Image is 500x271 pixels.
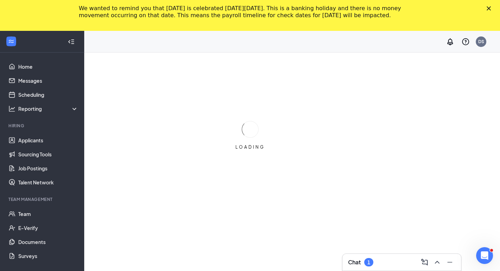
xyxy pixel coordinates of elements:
svg: WorkstreamLogo [8,38,15,45]
svg: ChevronUp [433,258,441,266]
iframe: Intercom live chat [476,247,493,264]
svg: Minimize [446,258,454,266]
div: LOADING [233,144,268,150]
a: Scheduling [18,88,78,102]
div: Hiring [8,123,77,129]
a: Sourcing Tools [18,147,78,161]
button: ComposeMessage [419,257,430,268]
div: DS [478,39,484,45]
div: Team Management [8,196,77,202]
a: Talent Network [18,175,78,189]
svg: Analysis [8,105,15,112]
button: ChevronUp [432,257,443,268]
div: Reporting [18,105,79,112]
a: Messages [18,74,78,88]
div: We wanted to remind you that [DATE] is celebrated [DATE][DATE]. This is a banking holiday and the... [79,5,410,19]
svg: ComposeMessage [420,258,429,266]
button: Minimize [444,257,455,268]
a: Documents [18,235,78,249]
svg: QuestionInfo [461,38,470,46]
svg: Notifications [446,38,454,46]
a: Applicants [18,133,78,147]
div: Close [487,6,494,11]
div: 1 [367,259,370,265]
h3: Chat [348,258,361,266]
a: Surveys [18,249,78,263]
svg: Collapse [68,38,75,45]
a: E-Verify [18,221,78,235]
a: Home [18,60,78,74]
a: Team [18,207,78,221]
a: Job Postings [18,161,78,175]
